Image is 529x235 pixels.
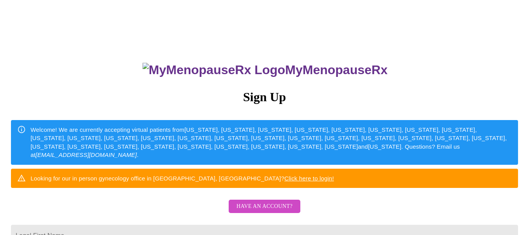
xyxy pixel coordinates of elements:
img: MyMenopauseRx Logo [143,63,285,77]
a: Have an account? [227,208,302,215]
div: Welcome! We are currently accepting virtual patients from [US_STATE], [US_STATE], [US_STATE], [US... [31,122,512,162]
div: Looking for our in person gynecology office in [GEOGRAPHIC_DATA], [GEOGRAPHIC_DATA]? [31,171,334,186]
button: Have an account? [229,200,300,213]
h3: MyMenopauseRx [12,63,518,77]
em: [EMAIL_ADDRESS][DOMAIN_NAME] [36,151,137,158]
a: Click here to login! [284,175,334,182]
span: Have an account? [237,202,292,211]
h3: Sign Up [11,90,518,104]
